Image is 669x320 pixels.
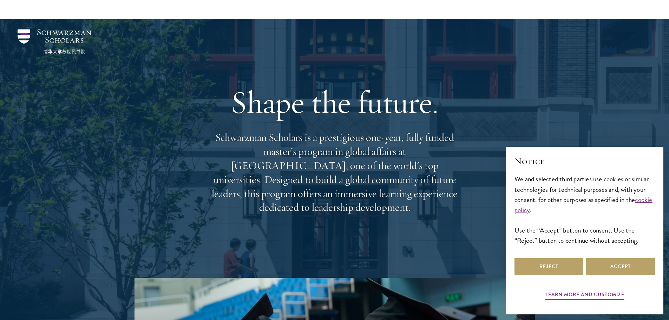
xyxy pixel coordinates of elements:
button: Accept [586,258,655,275]
button: Learn more and customize [545,290,624,301]
button: Reject [514,258,583,275]
div: We and selected third parties use cookies or similar technologies for technical purposes and, wit... [514,174,655,245]
a: cookie policy [514,195,652,215]
h1: Shape the future. [208,83,461,122]
p: Schwarzman Scholars is a prestigious one-year, fully funded master’s program in global affairs at... [208,131,461,215]
img: Schwarzman Scholars [18,29,91,54]
h2: Notice [514,155,655,167]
